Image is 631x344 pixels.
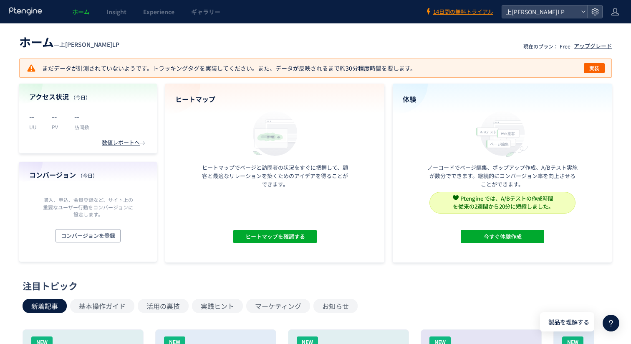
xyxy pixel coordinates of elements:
p: -- [74,110,89,123]
span: 実装 [589,63,599,73]
span: （今日） [71,94,91,101]
h4: ヒートマップ [175,94,374,104]
h4: コンバージョン [29,170,147,180]
button: 基本操作ガイド [70,299,134,313]
h4: 体験 [403,94,602,104]
span: ギャラリー [191,8,220,16]
button: 実践ヒント [192,299,243,313]
a: 14日間の無料トライアル [425,8,493,16]
button: お知らせ [313,299,358,313]
p: PV [52,123,64,130]
p: 訪問数 [74,123,89,130]
p: 現在のプラン： Free [523,43,570,50]
p: ノーコードでページ編集、ポップアップ作成、A/Bテスト実施が数分でできます。継続的にコンバージョン率を向上させることができます。 [427,163,578,189]
span: ホーム [72,8,90,16]
div: 注目トピック [23,279,604,292]
span: 今すぐ体験作成 [483,230,521,243]
button: 実装 [584,63,605,73]
span: 上[PERSON_NAME]LP [503,5,578,18]
img: home_experience_onbo_jp-C5-EgdA0.svg [472,109,533,158]
span: Insight [106,8,126,16]
span: 製品を理解する [548,318,589,326]
span: （今日） [78,172,98,179]
p: -- [52,110,64,123]
p: UU [29,123,42,130]
button: 今すぐ体験作成 [461,230,544,243]
p: まだデータが計測されていないようです。トラッキングタグを実装してください。また、データが反映されるまで約30分程度時間を要します。 [26,63,416,73]
span: Ptengine では、A/Bテストの作成時間 を従来の2週間から20分に短縮しました。 [453,194,554,210]
button: ヒートマップを確認する [233,230,317,243]
div: — [19,33,119,50]
p: 購入、申込、会員登録など、サイト上の重要なユーザー行動をコンバージョンに設定します。 [41,196,135,217]
h4: アクセス状況 [29,92,147,102]
p: -- [29,110,42,123]
span: ホーム [19,33,54,50]
span: 上[PERSON_NAME]LP [59,40,119,48]
span: 14日間の無料トライアル [433,8,493,16]
img: svg+xml,%3c [453,195,459,201]
button: マーケティング [246,299,310,313]
span: Experience [143,8,174,16]
span: ヒートマップを確認する [245,230,305,243]
span: コンバージョンを登録 [61,229,115,242]
div: 数値レポートへ [102,139,147,147]
button: 活用の裏技 [138,299,189,313]
p: ヒートマップでページと訪問者の状況をすぐに把握して、顧客と最適なリレーションを築くためのアイデアを得ることができます。 [200,163,350,189]
button: 新着記事 [23,299,67,313]
div: アップグレード [574,42,612,50]
button: コンバージョンを登録 [56,229,121,242]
